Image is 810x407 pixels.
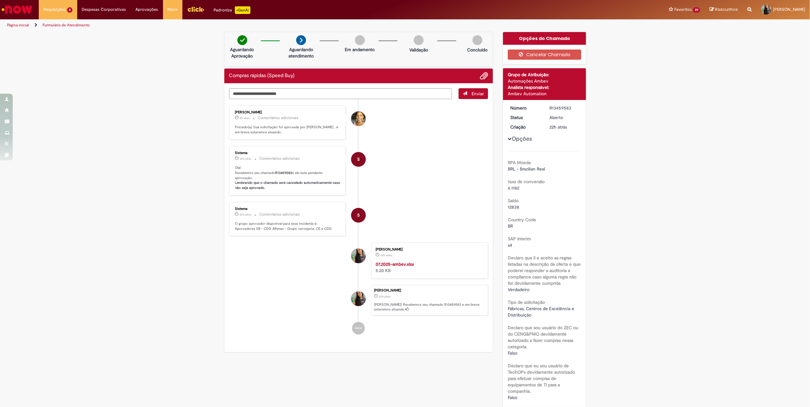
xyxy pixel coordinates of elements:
div: Grupo de Atribuição: [508,71,581,78]
a: 07.2025-ambev.xlsx [376,261,414,267]
div: [PERSON_NAME] [235,110,341,114]
a: Formulário de Atendimento [43,23,90,28]
span: Enviar [472,91,484,97]
b: Declaro que li e aceito as regras listadas na descrição da oferta e que poderei responder a audit... [508,255,581,286]
span: S [357,152,360,167]
div: 5.20 KB [376,261,481,274]
h2: Compras rápidas (Speed Buy) Histórico de tíquete [229,73,295,79]
span: BRL - Brazilian Real [508,166,545,172]
ul: Trilhas de página [5,19,535,31]
div: Ambev Automation [508,90,581,97]
div: [PERSON_NAME] [376,248,481,251]
span: 8 [67,7,72,13]
img: arrow-next.png [296,35,306,45]
span: Aprovações [136,6,158,13]
time: 28/08/2025 17:31:15 [549,124,567,130]
span: BR [508,223,513,229]
div: R13459583 [549,105,579,111]
img: click_logo_yellow_360x200.png [187,4,204,14]
span: Verdadeiro [508,287,529,292]
dt: Status [506,114,545,121]
div: 28/08/2025 17:31:15 [549,124,579,130]
p: Em andamento [345,46,375,53]
span: 22h atrás [380,253,392,257]
span: Favoritos [674,6,692,13]
span: 22h atrás [549,124,567,130]
b: RPA Moeda [508,160,531,165]
img: ServiceNow [1,3,33,16]
div: Ana Flavia Silva Moreira [351,111,366,126]
img: img-circle-grey.png [473,35,482,45]
button: Enviar [459,88,488,99]
p: +GenAi [235,6,250,14]
b: Declaro que eu sou usuário de TechOPs devidamente autorizado para efetuar compras de equipamentos... [508,363,575,394]
dt: Criação [506,124,545,130]
b: Country Code [508,217,536,223]
span: Rascunhos [715,6,738,12]
img: img-circle-grey.png [414,35,424,45]
span: 22h atrás [240,157,252,161]
span: Requisições [44,6,66,13]
div: Sistema [235,151,341,155]
p: Aguardando Aprovação [227,46,258,59]
p: Aguardando atendimento [286,46,317,59]
b: Saldo [508,198,519,203]
time: 28/08/2025 17:31:15 [379,295,391,298]
span: Fábricas, Centros de Excelência e Distribuição [508,306,575,318]
span: Falso [508,350,517,356]
img: img-circle-grey.png [355,35,365,45]
p: Concluído [467,47,487,53]
span: s4 [508,242,512,248]
time: 28/08/2025 17:31:27 [240,157,252,161]
div: Cyane Oliveira Elias Silvestre [351,291,366,306]
time: 28/08/2025 17:31:13 [380,253,392,257]
div: Opções do Chamado [503,32,586,45]
b: taxa de conversão [508,179,545,184]
div: Analista responsável: [508,84,581,90]
time: 29/08/2025 10:28:45 [240,116,250,120]
div: System [351,152,366,167]
button: Cancelar Chamado [508,50,581,60]
p: Prezado(a), Sua solicitação foi aprovada por [PERSON_NAME] , e em breve estaremos atuando. [235,125,341,135]
b: R13459583 [276,170,292,175]
small: Comentários adicionais [258,115,299,121]
dt: Número [506,105,545,111]
div: Aberto [549,114,579,121]
span: 12838 [508,204,519,210]
time: 28/08/2025 17:31:24 [240,213,252,217]
b: Lembrando que o chamado será cancelado automaticamente caso não seja aprovado. [235,180,342,190]
span: 29 [693,7,700,13]
p: Validação [409,47,428,53]
span: [PERSON_NAME] [773,7,805,12]
span: 6.1182 [508,185,519,191]
span: 22h atrás [240,213,252,217]
li: Cyane Oliveira Elias Silvestre [229,285,488,316]
img: check-circle-green.png [237,35,247,45]
ul: Histórico de tíquete [229,99,488,341]
div: Padroniza [214,6,250,14]
b: SAP Interim [508,236,531,242]
p: O grupo aprovador disponível para esse incidente é: Aprovadores SB - CDD Alfenas - Grupo cervejar... [235,221,341,231]
b: Tipo de solicitação [508,299,545,305]
span: More [168,6,178,13]
a: Rascunhos [710,7,738,13]
div: Sistema [235,207,341,211]
p: [PERSON_NAME]! Recebemos seu chamado R13459583 e em breve estaremos atuando. [374,302,485,312]
div: [PERSON_NAME] [374,289,485,292]
small: Comentários adicionais [260,156,300,161]
button: Adicionar anexos [480,72,488,80]
div: Cyane Oliveira Elias Silvestre [351,249,366,263]
span: 5h atrás [240,116,250,120]
span: 22h atrás [379,295,391,298]
a: Página inicial [7,23,29,28]
p: Olá! Recebemos seu chamado e ele esta pendente aprovação. [235,165,341,190]
span: Despesas Corporativas [82,6,126,13]
span: Falso [508,395,517,400]
textarea: Digite sua mensagem aqui... [229,88,452,99]
div: System [351,208,366,223]
small: Comentários adicionais [260,212,300,217]
b: Declaro que sou usuário do ZEC ou do CENG&PMO devidamente autorizado a fazer compras nessa catego... [508,325,578,350]
span: S [357,208,360,223]
div: Automações Ambev [508,78,581,84]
